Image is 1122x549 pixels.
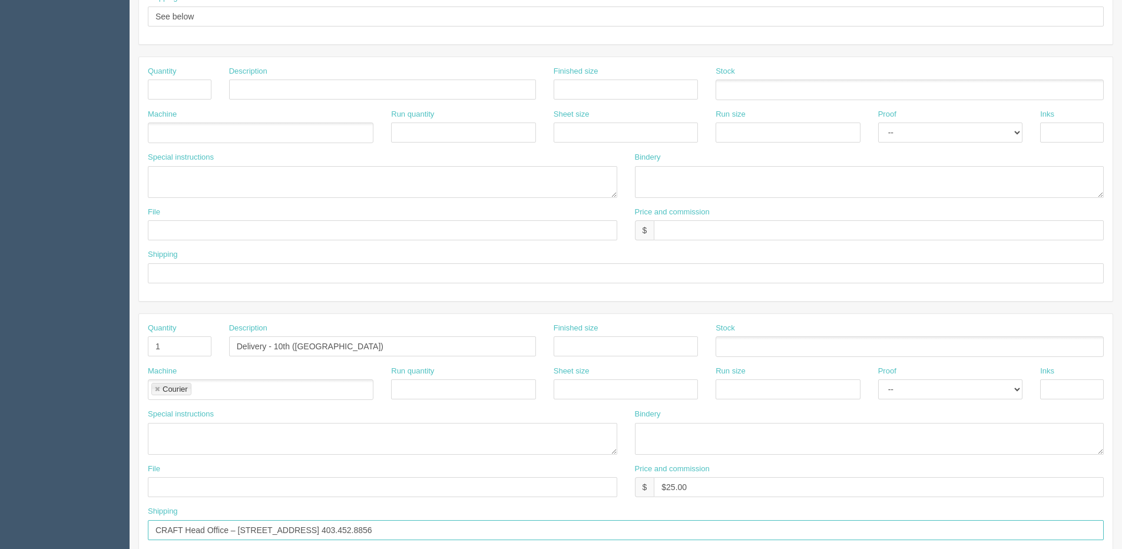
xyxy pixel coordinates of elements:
label: Machine [148,366,177,377]
label: Inks [1040,109,1054,120]
label: Finished size [554,323,598,334]
label: Bindery [635,152,661,163]
label: Finished size [554,66,598,77]
label: Inks [1040,366,1054,377]
label: Shipping [148,249,178,260]
div: $ [635,220,654,240]
label: Quantity [148,66,176,77]
label: Run quantity [391,109,434,120]
div: Courier [163,385,188,393]
label: Sheet size [554,109,590,120]
label: Stock [716,66,735,77]
label: Proof [878,109,896,120]
label: Run size [716,109,746,120]
label: Shipping [148,506,178,517]
label: Machine [148,109,177,120]
label: Bindery [635,409,661,420]
label: Special instructions [148,409,214,420]
label: File [148,464,160,475]
div: $ [635,477,654,497]
label: Stock [716,323,735,334]
label: Price and commission [635,464,710,475]
label: Proof [878,366,896,377]
label: Sheet size [554,366,590,377]
label: Run quantity [391,366,434,377]
label: Price and commission [635,207,710,218]
label: Description [229,66,267,77]
label: File [148,207,160,218]
label: Run size [716,366,746,377]
label: Description [229,323,267,334]
label: Special instructions [148,152,214,163]
label: Quantity [148,323,176,334]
